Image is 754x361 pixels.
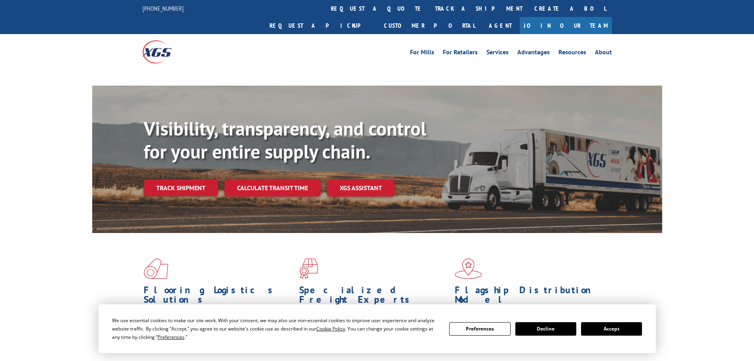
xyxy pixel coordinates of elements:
[581,322,642,336] button: Accept
[595,49,612,58] a: About
[558,49,586,58] a: Resources
[224,180,321,197] a: Calculate transit time
[112,316,440,341] div: We use essential cookies to make our site work. With your consent, we may also use non-essential ...
[144,258,168,279] img: xgs-icon-total-supply-chain-intelligence-red
[378,17,481,34] a: Customer Portal
[443,49,478,58] a: For Retailers
[455,258,482,279] img: xgs-icon-flagship-distribution-model-red
[520,17,612,34] a: Join Our Team
[455,285,604,308] h1: Flagship Distribution Model
[486,49,509,58] a: Services
[264,17,378,34] a: Request a pickup
[327,180,395,197] a: XGS ASSISTANT
[449,322,510,336] button: Preferences
[316,325,345,332] span: Cookie Policy
[144,180,218,196] a: Track shipment
[299,285,449,308] h1: Specialized Freight Experts
[144,116,426,164] b: Visibility, transparency, and control for your entire supply chain.
[158,334,184,340] span: Preferences
[144,285,293,308] h1: Flooring Logistics Solutions
[517,49,550,58] a: Advantages
[515,322,576,336] button: Decline
[410,49,434,58] a: For Mills
[299,258,318,279] img: xgs-icon-focused-on-flooring-red
[481,17,520,34] a: Agent
[142,4,184,12] a: [PHONE_NUMBER]
[99,304,656,353] div: Cookie Consent Prompt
